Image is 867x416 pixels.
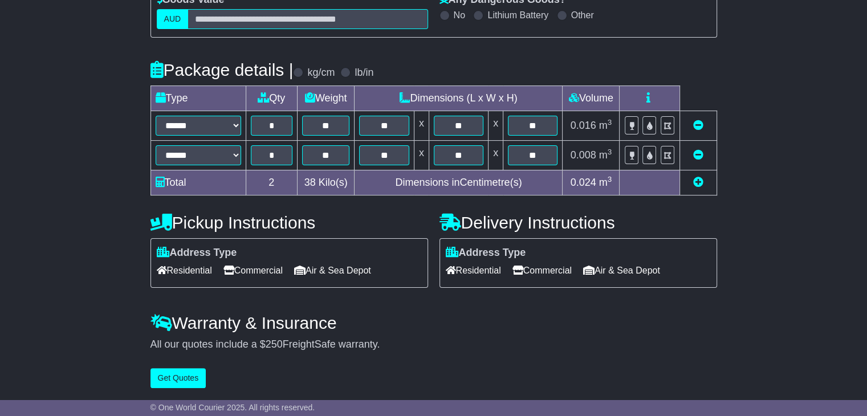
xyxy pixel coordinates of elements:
[150,60,294,79] h4: Package details |
[157,9,189,29] label: AUD
[355,170,563,195] td: Dimensions in Centimetre(s)
[157,262,212,279] span: Residential
[355,85,563,111] td: Dimensions (L x W x H)
[414,111,429,140] td: x
[454,10,465,21] label: No
[487,10,548,21] label: Lithium Battery
[608,148,612,156] sup: 3
[571,177,596,188] span: 0.024
[599,177,612,188] span: m
[150,403,315,412] span: © One World Courier 2025. All rights reserved.
[150,313,717,332] h4: Warranty & Insurance
[150,213,428,232] h4: Pickup Instructions
[599,149,612,161] span: m
[489,111,503,140] td: x
[223,262,283,279] span: Commercial
[563,85,620,111] td: Volume
[297,170,355,195] td: Kilo(s)
[693,149,703,161] a: Remove this item
[571,10,594,21] label: Other
[571,149,596,161] span: 0.008
[608,118,612,127] sup: 3
[693,120,703,131] a: Remove this item
[246,85,297,111] td: Qty
[157,247,237,259] label: Address Type
[150,368,206,388] button: Get Quotes
[571,120,596,131] span: 0.016
[294,262,371,279] span: Air & Sea Depot
[439,213,717,232] h4: Delivery Instructions
[446,247,526,259] label: Address Type
[446,262,501,279] span: Residential
[414,140,429,170] td: x
[608,175,612,183] sup: 3
[150,338,717,351] div: All our quotes include a $ FreightSafe warranty.
[355,67,373,79] label: lb/in
[583,262,660,279] span: Air & Sea Depot
[297,85,355,111] td: Weight
[266,338,283,350] span: 250
[693,177,703,188] a: Add new item
[150,85,246,111] td: Type
[307,67,335,79] label: kg/cm
[512,262,572,279] span: Commercial
[304,177,316,188] span: 38
[599,120,612,131] span: m
[489,140,503,170] td: x
[246,170,297,195] td: 2
[150,170,246,195] td: Total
